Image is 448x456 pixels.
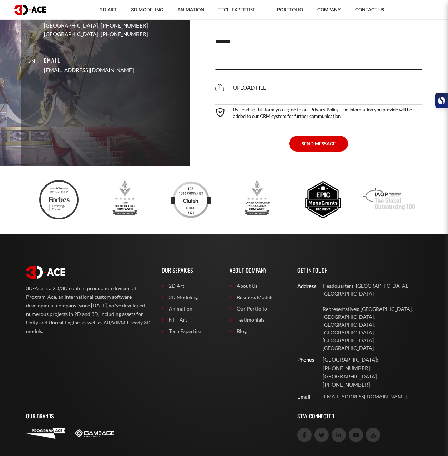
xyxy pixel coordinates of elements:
[44,66,134,75] a: [EMAIL_ADDRESS][DOMAIN_NAME]
[297,356,309,364] div: Phones
[230,305,287,313] a: Our Portfolio
[323,282,422,298] p: Headquarters: [GEOGRAPHIC_DATA], [GEOGRAPHIC_DATA]
[162,259,219,282] p: Our Services
[323,356,422,372] p: [GEOGRAPHIC_DATA]: [PHONE_NUMBER]
[162,316,219,324] a: NFT Art
[162,282,219,290] a: 2D Art
[26,405,287,428] p: Our Brands
[230,293,287,301] a: Business Models
[323,305,422,352] p: Representatives: [GEOGRAPHIC_DATA], [GEOGRAPHIC_DATA], [GEOGRAPHIC_DATA], [GEOGRAPHIC_DATA], [GEO...
[14,5,46,15] img: logo dark
[215,84,266,91] span: Upload file
[303,180,343,219] img: Epic megagrants recipient
[237,180,277,219] img: Top 3d animation production companies designrush 2023
[162,293,219,301] a: 3D Modeling
[363,180,415,219] img: Iaop award
[297,405,422,428] p: Stay Connected
[323,282,422,352] a: Headquarters: [GEOGRAPHIC_DATA], [GEOGRAPHIC_DATA] Representatives: [GEOGRAPHIC_DATA], [GEOGRAPHI...
[26,266,65,279] img: logo white
[297,393,309,401] div: Email
[297,259,422,282] p: Get In Touch
[230,316,287,324] a: Testimonials
[289,136,348,152] button: SEND MESSAGE
[162,305,219,313] a: Animation
[215,104,422,119] div: By sending this form you agree to our Privacy Policy. The information you provide will be added t...
[44,30,148,38] p: [GEOGRAPHIC_DATA]: [PHONE_NUMBER]
[44,56,134,64] p: Email
[171,180,211,219] img: Clutch top developers
[162,327,219,335] a: Tech Expertise
[323,372,422,389] p: [GEOGRAPHIC_DATA]: [PHONE_NUMBER]
[26,428,65,438] img: Program-Ace
[105,180,145,219] img: Top 3d modeling companies designrush award 2023
[230,282,287,290] a: About Us
[297,282,309,290] div: Address
[39,180,79,219] img: Ftc badge 3d ace 2024
[323,393,422,401] a: [EMAIL_ADDRESS][DOMAIN_NAME]
[44,22,148,30] p: [GEOGRAPHIC_DATA]: [PHONE_NUMBER]
[230,259,287,282] p: About Company
[230,327,287,335] a: Blog
[75,429,114,437] img: Game-Ace
[26,284,151,336] p: 3D-Ace is a 2D/3D content production division of Program-Ace, an international custom software de...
